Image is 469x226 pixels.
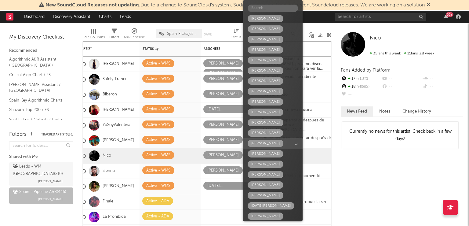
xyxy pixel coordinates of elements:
[109,34,119,41] div: Filters
[444,14,448,19] button: 99+
[355,77,368,81] span: +113 %
[341,75,381,83] div: 17
[207,69,239,77] div: [PERSON_NAME]
[103,214,126,220] a: La Prohibida
[146,136,170,144] div: Active - WMS
[103,184,134,189] a: [PERSON_NAME]
[251,46,280,54] div: [PERSON_NAME]
[204,33,212,36] button: Save
[207,121,239,128] div: [PERSON_NAME]
[9,162,73,186] a: Leads - WM [GEOGRAPHIC_DATA](210)[PERSON_NAME]
[204,47,246,51] div: Assignees
[231,34,241,41] div: Status
[9,106,67,113] a: Shazam Top 200 / ES
[146,121,170,128] div: Active - WMS
[9,141,73,150] input: Search for folders...
[446,12,453,17] div: 99 +
[248,5,298,12] input: Search...
[103,107,134,113] a: [PERSON_NAME]
[146,182,170,190] div: Active - WMS
[116,11,135,23] a: Leads
[146,152,170,159] div: Active - WMS
[103,153,111,158] a: Nico
[82,34,105,41] div: Edit Columns
[9,47,73,54] div: Recommended
[251,109,280,116] div: [PERSON_NAME]
[370,52,434,55] span: 11 fans last week
[341,68,391,72] span: Fans Added by Platform
[251,150,280,157] div: [PERSON_NAME]
[251,181,280,189] div: [PERSON_NAME]
[381,75,422,83] div: --
[45,3,139,8] span: New SoundCloud Releases not updating
[38,196,63,203] span: [PERSON_NAME]
[335,13,426,21] input: Search for artists
[82,47,127,50] div: Artist
[341,106,373,117] button: News Feed
[251,129,280,137] div: [PERSON_NAME]
[370,35,381,41] a: Nico
[251,25,280,33] div: [PERSON_NAME]
[251,119,280,126] div: [PERSON_NAME]
[13,163,68,178] div: Leads - WM [GEOGRAPHIC_DATA] ( 210 )
[207,182,250,190] div: [DATE][PERSON_NAME]
[45,3,425,8] span: : Due to a change to SoundCloud's system, Sodatone does not have any recent Soundcloud releases. ...
[207,60,239,67] div: [PERSON_NAME]
[41,133,73,136] button: Tracked Artists(36)
[251,67,280,74] div: [PERSON_NAME]
[20,11,49,23] a: Dashboard
[427,3,430,8] span: Dismiss
[251,57,280,64] div: [PERSON_NAME]
[251,98,280,106] div: [PERSON_NAME]
[422,75,463,83] div: --
[146,167,170,174] div: Active - WMS
[370,52,401,55] span: 35 fans this week
[146,75,170,83] div: Active - WMS
[207,75,239,83] div: [PERSON_NAME]
[342,122,458,149] div: Currently no news for this artist. Check back in a few days!
[103,138,134,143] a: [PERSON_NAME]
[146,213,169,220] div: Active - ADA
[251,88,280,95] div: [PERSON_NAME]
[251,36,280,43] div: [PERSON_NAME]
[124,34,145,41] div: A&R Pipeline
[146,198,169,205] div: Active - ADA
[167,32,199,36] span: Spain FIchajes Ok
[146,60,170,67] div: Active - WMS
[9,72,67,78] a: Critical Algo Chart / ES
[251,140,280,147] div: [PERSON_NAME]
[13,188,66,196] div: Spain - Pipeline A&R ( 445 )
[207,91,239,98] div: [PERSON_NAME]
[95,11,116,23] a: Charts
[251,15,280,22] div: [PERSON_NAME]
[207,136,239,144] div: [PERSON_NAME]
[251,77,280,85] div: [PERSON_NAME]
[381,83,422,91] div: --
[9,153,73,161] div: Shared with Me
[82,26,105,44] div: Edit Columns
[396,106,437,117] button: Change History
[341,91,381,99] div: --
[103,199,113,204] a: Finale
[103,77,127,82] a: Safety Trance
[422,83,463,91] div: --
[103,92,117,97] a: Biberon
[231,26,241,44] div: Status
[9,116,67,129] a: Spotify Track Velocity Chart / ES
[207,106,250,113] div: [DATE][PERSON_NAME]
[124,26,145,44] div: A&R Pipeline
[9,81,67,94] a: [PERSON_NAME] Assistant / [GEOGRAPHIC_DATA]
[9,187,73,204] a: Spain - Pipeline A&R(445)[PERSON_NAME]
[9,131,27,138] div: Folders
[251,171,280,178] div: [PERSON_NAME]
[356,85,369,89] span: +500 %
[9,56,67,69] a: Algorithmic A&R Assistant ([GEOGRAPHIC_DATA])
[373,106,396,117] button: Notes
[251,161,280,168] div: [PERSON_NAME]
[251,202,291,209] div: [DATE][PERSON_NAME]
[103,169,115,174] a: Sienna
[341,83,381,91] div: 18
[9,34,73,41] div: My Discovery Checklist
[207,167,239,174] div: [PERSON_NAME]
